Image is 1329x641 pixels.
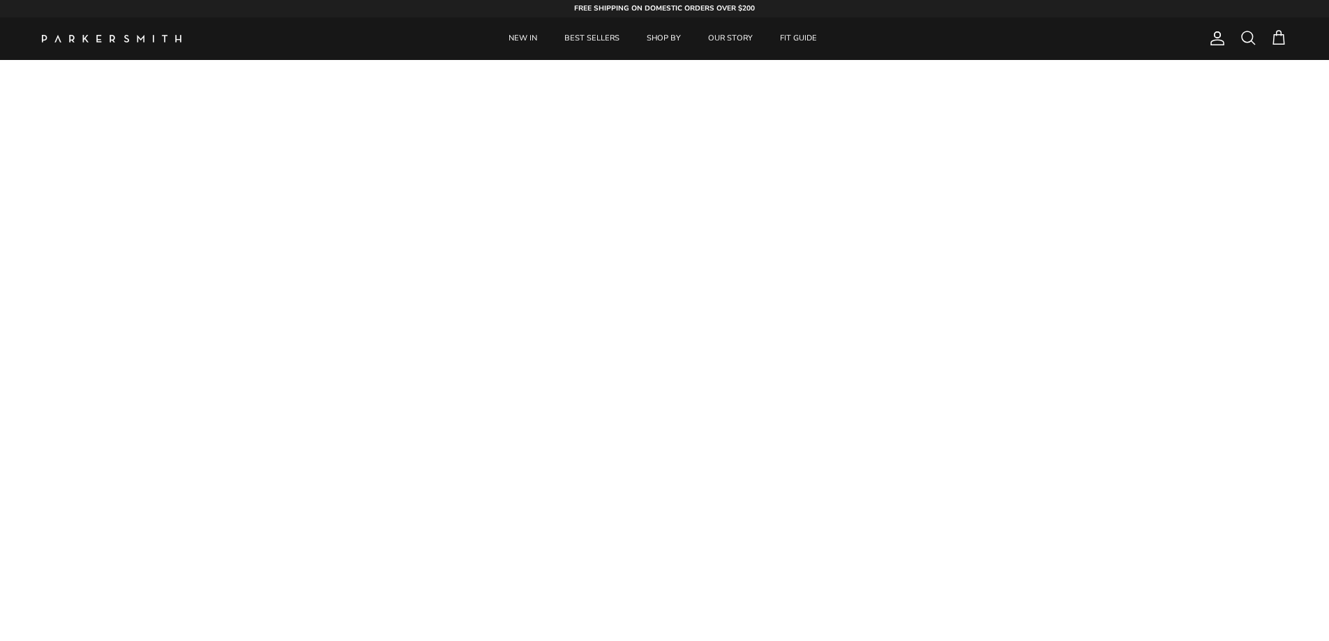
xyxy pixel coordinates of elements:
[208,17,1118,60] div: Primary
[42,35,181,43] a: Parker Smith
[552,17,632,60] a: BEST SELLERS
[696,17,765,60] a: OUR STORY
[767,17,829,60] a: FIT GUIDE
[634,17,693,60] a: SHOP BY
[496,17,550,60] a: NEW IN
[574,3,755,13] strong: FREE SHIPPING ON DOMESTIC ORDERS OVER $200
[1203,30,1226,47] a: Account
